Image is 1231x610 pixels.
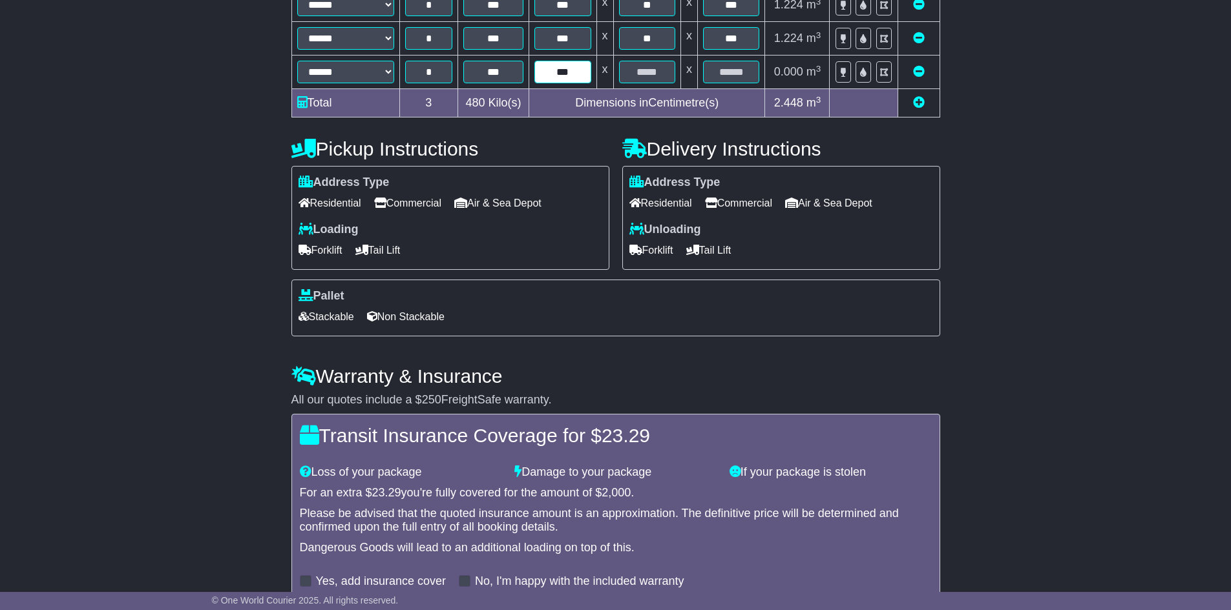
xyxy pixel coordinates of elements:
td: Total [291,89,399,117]
h4: Delivery Instructions [622,138,940,159]
label: Yes, add insurance cover [316,574,446,589]
div: If your package is stolen [723,465,938,480]
span: 1.224 [774,32,803,45]
span: Non Stackable [367,307,445,327]
span: m [806,96,821,109]
span: Residential [299,193,361,213]
div: Dangerous Goods will lead to an additional loading on top of this. [300,541,932,555]
div: Loss of your package [293,465,509,480]
span: 23.29 [602,425,650,446]
span: Air & Sea Depot [785,193,872,213]
span: Air & Sea Depot [454,193,542,213]
label: Unloading [629,223,701,237]
span: © One World Courier 2025. All rights reserved. [212,595,399,605]
div: Please be advised that the quoted insurance amount is an approximation. The definitive price will... [300,507,932,534]
span: 2,000 [602,486,631,499]
label: Address Type [629,176,721,190]
span: Stackable [299,307,354,327]
span: 23.29 [372,486,401,499]
span: Tail Lift [355,240,401,260]
span: 480 [466,96,485,109]
td: x [680,22,697,56]
span: m [806,32,821,45]
h4: Transit Insurance Coverage for $ [300,425,932,446]
h4: Pickup Instructions [291,138,609,159]
td: x [596,56,613,89]
div: All our quotes include a $ FreightSafe warranty. [291,393,940,407]
label: Address Type [299,176,390,190]
td: Dimensions in Centimetre(s) [529,89,765,117]
sup: 3 [816,95,821,105]
sup: 3 [816,30,821,40]
span: 250 [422,393,441,406]
a: Add new item [913,96,925,109]
label: No, I'm happy with the included warranty [475,574,684,589]
a: Remove this item [913,65,925,78]
span: 0.000 [774,65,803,78]
span: m [806,65,821,78]
td: Kilo(s) [458,89,529,117]
span: Commercial [705,193,772,213]
h4: Warranty & Insurance [291,365,940,387]
span: Forklift [299,240,342,260]
a: Remove this item [913,32,925,45]
sup: 3 [816,64,821,74]
label: Pallet [299,289,344,303]
td: x [680,56,697,89]
div: Damage to your package [508,465,723,480]
span: Tail Lift [686,240,731,260]
td: 3 [399,89,458,117]
span: 2.448 [774,96,803,109]
span: Residential [629,193,692,213]
span: Forklift [629,240,673,260]
label: Loading [299,223,359,237]
span: Commercial [374,193,441,213]
td: x [596,22,613,56]
div: For an extra $ you're fully covered for the amount of $ . [300,486,932,500]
